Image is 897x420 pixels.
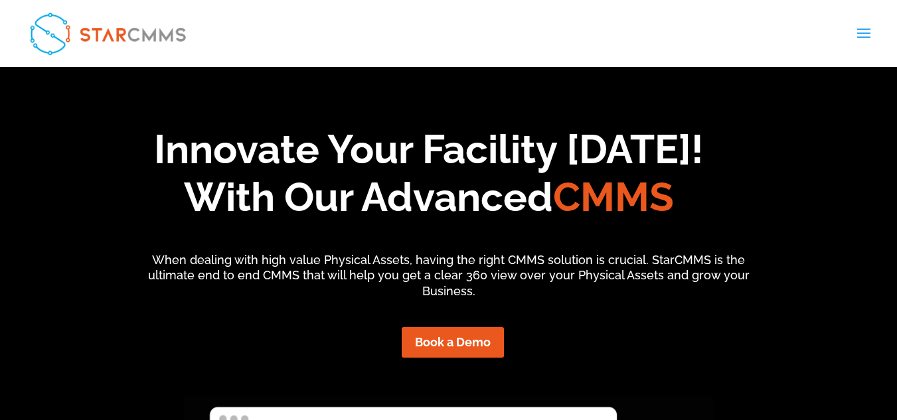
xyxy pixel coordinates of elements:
img: StarCMMS [23,5,193,61]
span: CMMS [553,174,674,220]
p: When dealing with high value Physical Assets, having the right CMMS solution is crucial. StarCMMS... [135,252,762,299]
iframe: Chat Widget [831,356,897,420]
a: Book a Demo [402,327,504,357]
